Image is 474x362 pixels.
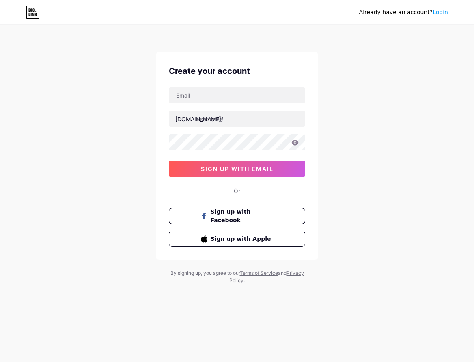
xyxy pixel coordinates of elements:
[240,270,278,276] a: Terms of Service
[169,111,305,127] input: username
[359,8,448,17] div: Already have an account?
[211,208,274,225] span: Sign up with Facebook
[169,161,305,177] button: sign up with email
[169,87,305,103] input: Email
[169,208,305,224] button: Sign up with Facebook
[169,231,305,247] button: Sign up with Apple
[234,186,240,195] div: Or
[211,235,274,243] span: Sign up with Apple
[175,115,223,123] div: [DOMAIN_NAME]/
[168,270,306,284] div: By signing up, you agree to our and .
[169,65,305,77] div: Create your account
[433,9,448,15] a: Login
[201,165,274,172] span: sign up with email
